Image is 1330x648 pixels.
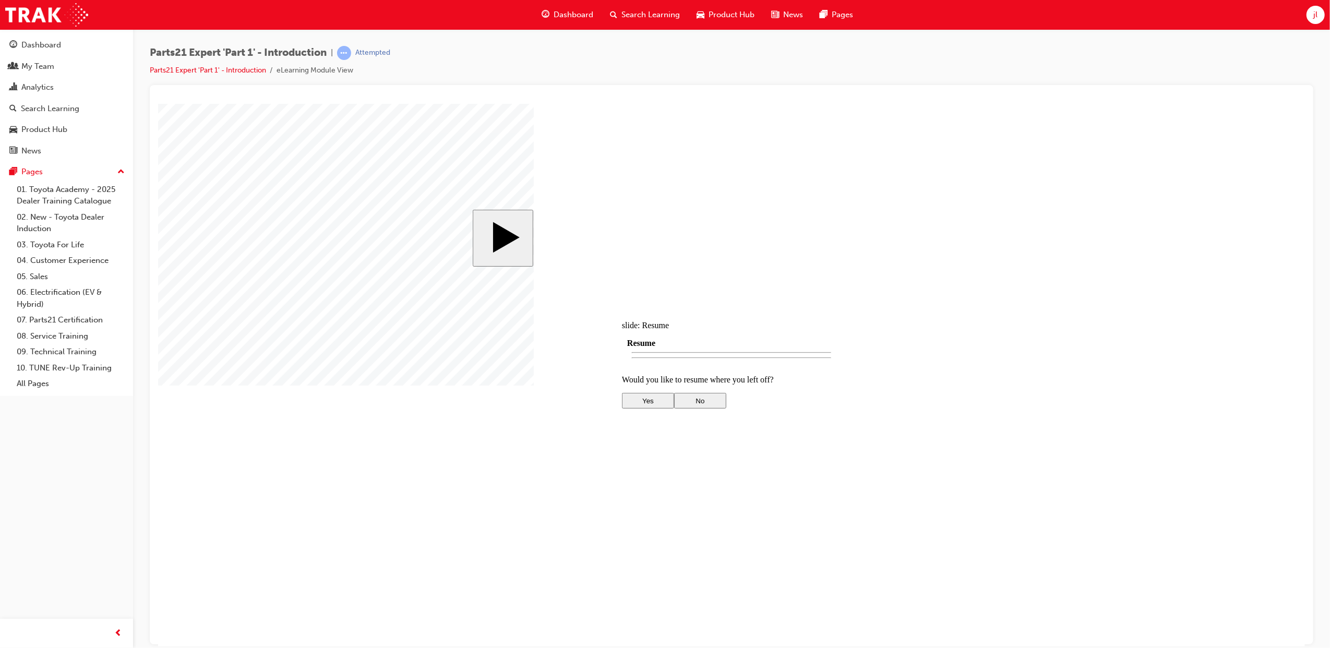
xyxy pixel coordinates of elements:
[1307,6,1325,24] button: jl
[9,104,17,114] span: search-icon
[9,83,17,92] span: chart-icon
[13,269,129,285] a: 05. Sales
[4,33,129,162] button: DashboardMy TeamAnalyticsSearch LearningProduct HubNews
[150,66,266,75] a: Parts21 Expert 'Part 1' - Introduction
[355,48,390,58] div: Attempted
[688,4,763,26] a: car-iconProduct Hub
[4,99,129,118] a: Search Learning
[464,271,683,281] p: Would you like to resume where you left off?
[9,147,17,156] span: news-icon
[13,237,129,253] a: 03. Toyota For Life
[150,47,327,59] span: Parts21 Expert 'Part 1' - Introduction
[13,312,129,328] a: 07. Parts21 Certification
[610,8,617,21] span: search-icon
[783,9,803,21] span: News
[469,235,497,244] span: Resume
[21,61,54,73] div: My Team
[9,167,17,177] span: pages-icon
[542,8,549,21] span: guage-icon
[4,162,129,182] button: Pages
[516,289,568,305] button: No
[709,9,754,21] span: Product Hub
[621,9,680,21] span: Search Learning
[832,9,853,21] span: Pages
[811,4,861,26] a: pages-iconPages
[21,124,67,136] div: Product Hub
[4,120,129,139] a: Product Hub
[4,141,129,161] a: News
[4,57,129,76] a: My Team
[771,8,779,21] span: news-icon
[9,125,17,135] span: car-icon
[464,217,683,226] div: slide: Resume
[13,182,129,209] a: 01. Toyota Academy - 2025 Dealer Training Catalogue
[464,289,516,305] button: Yes
[533,4,602,26] a: guage-iconDashboard
[9,41,17,50] span: guage-icon
[4,35,129,55] a: Dashboard
[1313,9,1317,21] span: jl
[13,284,129,312] a: 06. Electrification (EV & Hybrid)
[115,627,123,640] span: prev-icon
[21,81,54,93] div: Analytics
[820,8,828,21] span: pages-icon
[554,9,593,21] span: Dashboard
[5,3,88,27] img: Trak
[13,253,129,269] a: 04. Customer Experience
[13,344,129,360] a: 09. Technical Training
[277,65,353,77] li: eLearning Module View
[13,209,129,237] a: 02. New - Toyota Dealer Induction
[21,103,79,115] div: Search Learning
[13,376,129,392] a: All Pages
[13,328,129,344] a: 08. Service Training
[117,165,125,179] span: up-icon
[602,4,688,26] a: search-iconSearch Learning
[13,360,129,376] a: 10. TUNE Rev-Up Training
[331,47,333,59] span: |
[21,166,43,178] div: Pages
[21,39,61,51] div: Dashboard
[337,46,351,60] span: learningRecordVerb_ATTEMPT-icon
[21,145,41,157] div: News
[9,62,17,71] span: people-icon
[763,4,811,26] a: news-iconNews
[4,78,129,97] a: Analytics
[697,8,704,21] span: car-icon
